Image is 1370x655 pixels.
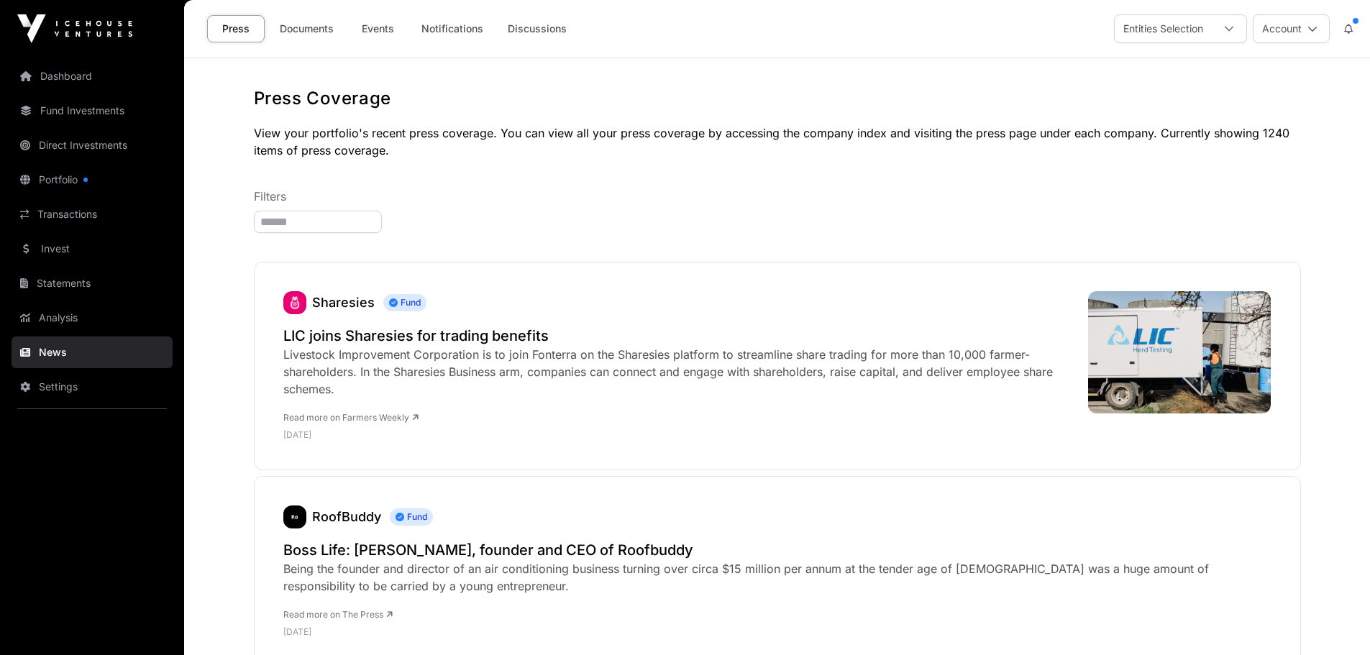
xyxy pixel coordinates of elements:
img: 484176776_1035568341937315_8710553082385032245_n-768x512.jpg [1088,291,1271,413]
a: Fund Investments [12,95,173,127]
a: Statements [12,267,173,299]
a: News [12,336,173,368]
a: Settings [12,371,173,403]
a: Read more on The Press [283,609,393,620]
a: Invest [12,233,173,265]
a: Direct Investments [12,129,173,161]
a: Events [349,15,406,42]
span: Fund [390,508,433,526]
a: Portfolio [12,164,173,196]
a: LIC joins Sharesies for trading benefits [283,326,1074,346]
a: Boss Life: [PERSON_NAME], founder and CEO of Roofbuddy [283,540,1271,560]
div: Being the founder and director of an air conditioning business turning over circa $15 million per... [283,560,1271,595]
div: Entities Selection [1115,15,1212,42]
p: Filters [254,188,1301,205]
button: Account [1253,14,1330,43]
a: Sharesies [312,295,375,310]
p: [DATE] [283,429,1074,441]
a: Discussions [498,15,576,42]
a: RoofBuddy [312,509,381,524]
a: Sharesies [283,291,306,314]
a: Transactions [12,198,173,230]
iframe: Chat Widget [1298,586,1370,655]
span: Fund [383,294,426,311]
a: Notifications [412,15,493,42]
img: sharesies_logo.jpeg [283,291,306,314]
img: Icehouse Ventures Logo [17,14,132,43]
img: roofbuddy409.png [283,505,306,528]
a: Analysis [12,302,173,334]
a: Dashboard [12,60,173,92]
p: View your portfolio's recent press coverage. You can view all your press coverage by accessing th... [254,124,1301,159]
h1: Press Coverage [254,87,1301,110]
div: Livestock Improvement Corporation is to join Fonterra on the Sharesies platform to streamline sha... [283,346,1074,398]
a: RoofBuddy [283,505,306,528]
a: Read more on Farmers Weekly [283,412,419,423]
p: [DATE] [283,626,1271,638]
a: Press [207,15,265,42]
a: Documents [270,15,343,42]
